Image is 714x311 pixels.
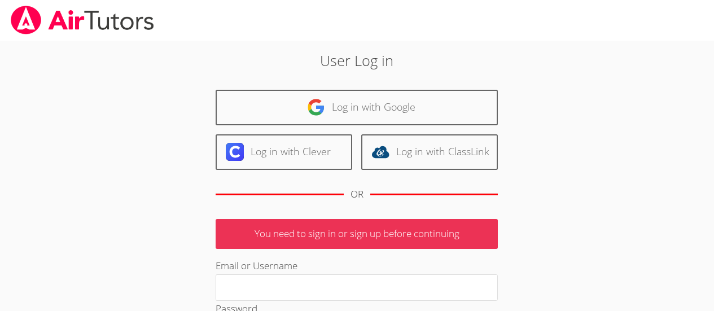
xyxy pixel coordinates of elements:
[216,259,297,272] label: Email or Username
[307,98,325,116] img: google-logo-50288ca7cdecda66e5e0955fdab243c47b7ad437acaf1139b6f446037453330a.svg
[226,143,244,161] img: clever-logo-6eab21bc6e7a338710f1a6ff85c0baf02591cd810cc4098c63d3a4b26e2feb20.svg
[164,50,550,71] h2: User Log in
[351,186,363,203] div: OR
[10,6,155,34] img: airtutors_banner-c4298cdbf04f3fff15de1276eac7730deb9818008684d7c2e4769d2f7ddbe033.png
[216,219,498,249] p: You need to sign in or sign up before continuing
[216,90,498,125] a: Log in with Google
[216,134,352,170] a: Log in with Clever
[361,134,498,170] a: Log in with ClassLink
[371,143,389,161] img: classlink-logo-d6bb404cc1216ec64c9a2012d9dc4662098be43eaf13dc465df04b49fa7ab582.svg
